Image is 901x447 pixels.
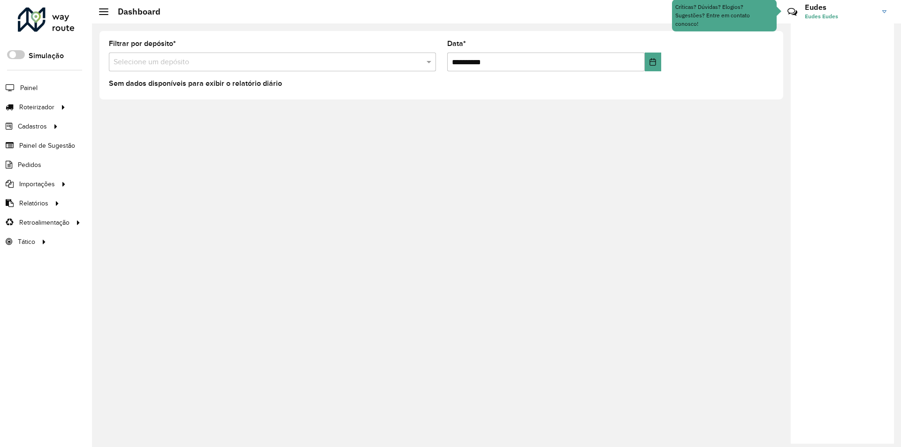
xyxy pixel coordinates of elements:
[645,53,661,71] button: Choose Date
[109,78,282,89] label: Sem dados disponíveis para exibir o relatório diário
[19,218,69,227] span: Retroalimentação
[19,141,75,151] span: Painel de Sugestão
[19,102,54,112] span: Roteirizador
[20,83,38,93] span: Painel
[18,121,47,131] span: Cadastros
[805,12,875,21] span: Eudes Eudes
[782,2,802,22] a: Contato Rápido
[109,38,176,49] label: Filtrar por depósito
[19,198,48,208] span: Relatórios
[19,179,55,189] span: Importações
[805,3,875,12] h3: Eudes
[18,160,41,170] span: Pedidos
[108,7,160,17] h2: Dashboard
[29,50,64,61] label: Simulação
[447,38,466,49] label: Data
[18,237,35,247] span: Tático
